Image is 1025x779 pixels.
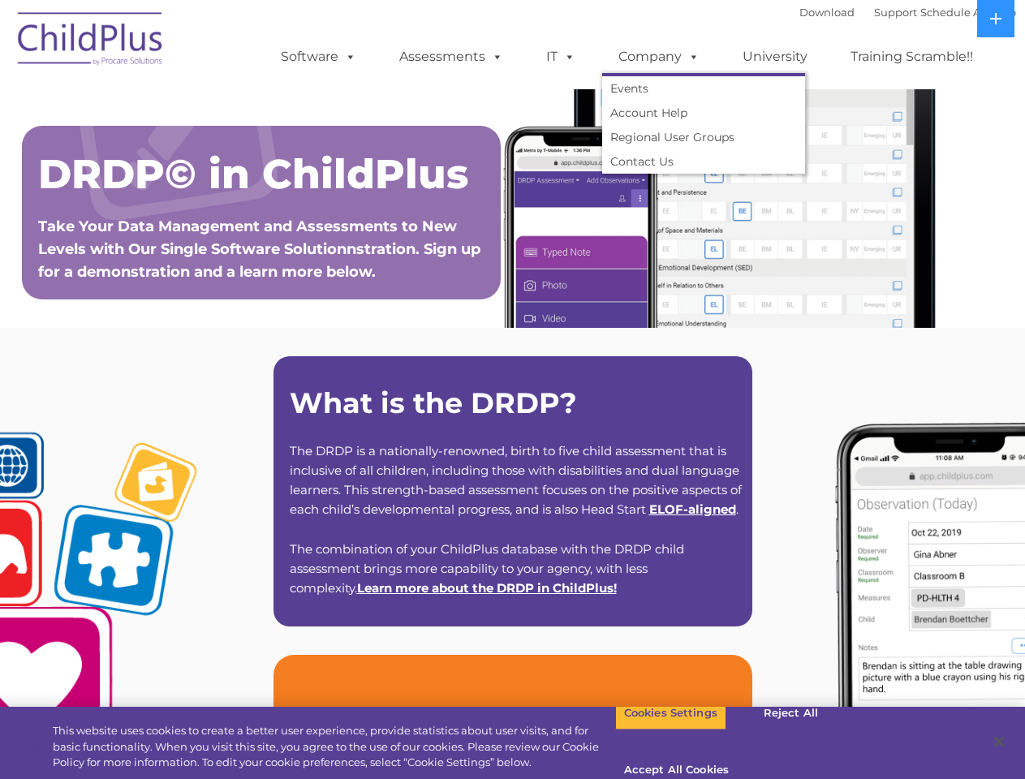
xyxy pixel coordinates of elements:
span: The combination of your ChildPlus database with the DRDP child assessment brings more capability ... [290,541,684,596]
a: Schedule A Demo [920,6,1016,19]
a: ELOF-aligned [649,501,736,517]
a: Contact Us [602,149,805,174]
span: ! [357,580,617,596]
span: The DRDP is a nationally-renowned, birth to five child assessment that is inclusive of all childr... [290,443,742,517]
div: This website uses cookies to create a better user experience, provide statistics about user visit... [53,723,615,771]
img: ChildPlus by Procare Solutions [10,1,172,82]
a: Download [799,6,855,19]
a: Company [602,41,716,73]
a: Regional User Groups [602,125,805,149]
a: Account Help [602,101,805,125]
a: Assessments [383,41,519,73]
a: University [726,41,824,73]
button: Close [981,724,1017,760]
a: Learn more about the DRDP in ChildPlus [357,580,614,596]
button: Cookies Settings [615,696,726,730]
a: IT [530,41,592,73]
span: DRDP© in ChildPlus [38,149,468,199]
a: Software [265,41,373,73]
strong: What is the DRDP? [290,385,577,420]
span: Take Your Data Management and Assessments to New Levels with Our Single Software Solutionnstratio... [38,217,480,281]
button: Reject All [740,696,842,730]
a: Support [874,6,917,19]
a: Training Scramble!! [834,41,989,73]
font: | [799,6,1016,19]
a: Events [602,76,805,101]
